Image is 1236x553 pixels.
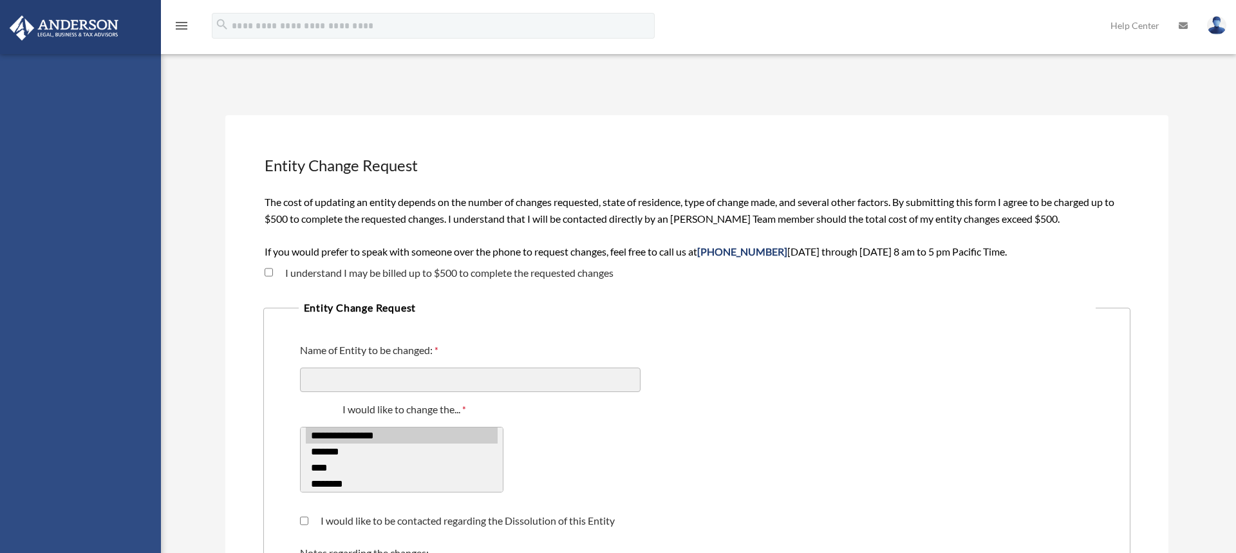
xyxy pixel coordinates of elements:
h3: Entity Change Request [263,153,1131,178]
i: menu [174,18,189,33]
legend: Entity Change Request [299,299,1096,317]
i: search [215,17,229,32]
label: I would like to change the... [300,402,512,419]
a: menu [174,23,189,33]
img: Anderson Advisors Platinum Portal [6,15,122,41]
label: I understand I may be billed up to $500 to complete the requested changes [273,268,613,278]
label: I would like to be contacted regarding the Dissolution of this Entity [308,516,615,526]
img: User Pic [1207,16,1226,35]
label: Name of Entity to be changed: [300,343,442,360]
span: The cost of updating an entity depends on the number of changes requested, state of residence, ty... [265,196,1114,258]
span: [PHONE_NUMBER] [697,245,787,258]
